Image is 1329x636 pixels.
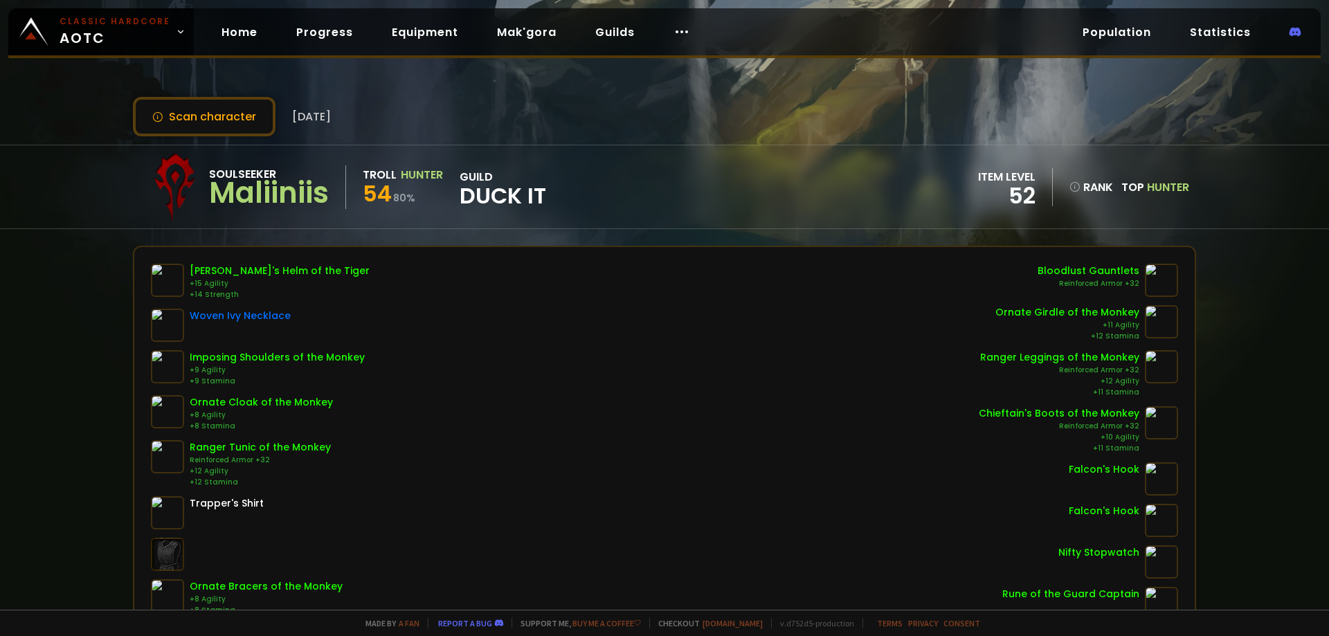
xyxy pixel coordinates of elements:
[190,278,370,289] div: +15 Agility
[980,350,1139,365] div: Ranger Leggings of the Monkey
[980,365,1139,376] div: Reinforced Armor +32
[438,618,492,628] a: Report a bug
[1145,545,1178,579] img: item-2820
[190,594,343,605] div: +8 Agility
[133,97,275,136] button: Scan character
[151,350,184,383] img: item-15169
[190,421,333,432] div: +8 Stamina
[1145,462,1178,496] img: item-7552
[1058,545,1139,560] div: Nifty Stopwatch
[285,18,364,46] a: Progress
[190,440,331,455] div: Ranger Tunic of the Monkey
[995,305,1139,320] div: Ornate Girdle of the Monkey
[1145,305,1178,338] img: item-10122
[210,18,269,46] a: Home
[943,618,980,628] a: Consent
[877,618,903,628] a: Terms
[190,496,264,511] div: Trapper's Shirt
[190,289,370,300] div: +14 Strength
[1038,264,1139,278] div: Bloodlust Gauntlets
[584,18,646,46] a: Guilds
[363,178,392,209] span: 54
[460,168,546,206] div: guild
[60,15,170,28] small: Classic Hardcore
[399,618,419,628] a: a fan
[151,579,184,612] img: item-10126
[190,455,331,466] div: Reinforced Armor +32
[190,395,333,410] div: Ornate Cloak of the Monkey
[1002,587,1139,601] div: Rune of the Guard Captain
[908,618,938,628] a: Privacy
[979,406,1139,421] div: Chieftain's Boots of the Monkey
[381,18,469,46] a: Equipment
[190,264,370,278] div: [PERSON_NAME]'s Helm of the Tiger
[649,618,763,628] span: Checkout
[357,618,419,628] span: Made by
[979,421,1139,432] div: Reinforced Armor +32
[401,166,443,183] div: Hunter
[1069,179,1113,196] div: rank
[980,387,1139,398] div: +11 Stamina
[1145,504,1178,537] img: item-7552
[771,618,854,628] span: v. d752d5 - production
[1145,587,1178,620] img: item-19120
[209,183,329,203] div: Maliiniis
[190,605,343,616] div: +8 Stamina
[978,168,1036,185] div: item level
[1179,18,1262,46] a: Statistics
[190,365,365,376] div: +9 Agility
[979,432,1139,443] div: +10 Agility
[1121,179,1189,196] div: Top
[1072,18,1162,46] a: Population
[1147,179,1189,195] span: Hunter
[1145,406,1178,439] img: item-9948
[486,18,568,46] a: Mak'gora
[151,496,184,529] img: item-127
[1145,264,1178,297] img: item-14802
[190,309,291,323] div: Woven Ivy Necklace
[1145,350,1178,383] img: item-7478
[209,165,329,183] div: Soulseeker
[363,166,397,183] div: Troll
[60,15,170,48] span: AOTC
[292,108,331,125] span: [DATE]
[1069,462,1139,477] div: Falcon's Hook
[995,331,1139,342] div: +12 Stamina
[151,440,184,473] img: item-7477
[980,376,1139,387] div: +12 Agility
[190,477,331,488] div: +12 Stamina
[151,264,184,297] img: item-10198
[393,191,415,205] small: 80 %
[979,443,1139,454] div: +11 Stamina
[978,185,1036,206] div: 52
[190,350,365,365] div: Imposing Shoulders of the Monkey
[703,618,763,628] a: [DOMAIN_NAME]
[995,320,1139,331] div: +11 Agility
[190,376,365,387] div: +9 Stamina
[190,410,333,421] div: +8 Agility
[8,8,194,55] a: Classic HardcoreAOTC
[190,466,331,477] div: +12 Agility
[1038,278,1139,289] div: Reinforced Armor +32
[572,618,641,628] a: Buy me a coffee
[151,395,184,428] img: item-10120
[1069,504,1139,518] div: Falcon's Hook
[190,579,343,594] div: Ornate Bracers of the Monkey
[512,618,641,628] span: Support me,
[460,185,546,206] span: Duck It
[151,309,184,342] img: item-19159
